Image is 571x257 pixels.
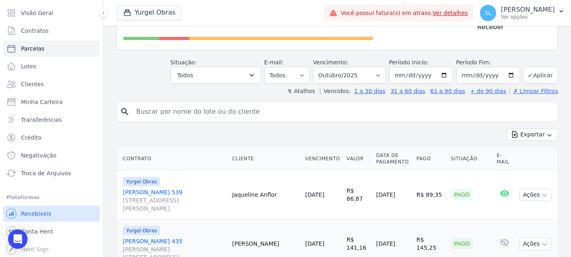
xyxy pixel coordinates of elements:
[123,188,226,212] a: [PERSON_NAME] 539[STREET_ADDRESS][PERSON_NAME]
[3,76,100,92] a: Clientes
[21,80,44,88] span: Clientes
[21,151,57,159] span: Negativação
[171,59,197,66] label: Situação:
[116,5,182,20] button: Yurgel Obras
[116,147,229,170] th: Contrato
[510,88,558,94] a: ✗ Limpar Filtros
[501,6,555,14] p: [PERSON_NAME]
[3,112,100,128] a: Transferências
[413,147,448,170] th: Pago
[6,193,97,202] div: Plataformas
[21,210,51,218] span: Recebíveis
[3,5,100,21] a: Visão Geral
[390,88,425,94] a: 31 a 60 dias
[21,62,36,70] span: Lotes
[3,40,100,57] a: Parcelas
[229,147,302,170] th: Cliente
[171,67,261,84] button: Todos
[123,177,160,187] span: Yurgel Obras
[229,170,302,219] td: Jaqueline Anflor
[389,59,429,66] label: Período Inicío:
[430,88,465,94] a: 61 a 90 dias
[485,10,492,16] span: SL
[302,147,343,170] th: Vencimento
[21,169,71,177] span: Troca de Arquivos
[474,2,571,24] button: SL [PERSON_NAME] Ver opções
[313,59,348,66] label: Vencimento:
[21,45,44,53] span: Parcelas
[123,226,160,236] span: Yurgel Obras
[177,70,193,80] span: Todos
[8,229,27,249] div: Open Intercom Messenger
[3,206,100,222] a: Recebíveis
[433,10,468,16] a: Ver detalhes
[507,128,558,141] button: Exportar
[341,9,468,17] span: Você possui fatura(s) em atraso.
[3,94,100,110] a: Minha Carteira
[373,170,413,219] td: [DATE]
[493,147,516,170] th: E-mail
[21,27,48,35] span: Contratos
[456,58,520,67] label: Período Fim:
[451,238,473,249] div: Pago
[501,14,555,20] p: Ver opções
[3,23,100,39] a: Contratos
[523,66,558,84] button: Aplicar
[287,88,315,94] label: ↯ Atalhos
[448,147,493,170] th: Situação
[131,104,554,120] input: Buscar por nome do lote ou do cliente
[320,88,351,94] label: Vencidos:
[470,88,506,94] a: + de 90 dias
[21,227,53,236] span: Conta Hent
[120,107,130,117] i: search
[354,88,386,94] a: 1 a 30 dias
[451,189,473,200] div: Pago
[3,223,100,240] a: Conta Hent
[373,147,413,170] th: Data de Pagamento
[413,170,448,219] td: R$ 89,35
[519,238,552,250] button: Ações
[3,130,100,146] a: Crédito
[123,196,226,212] span: [STREET_ADDRESS][PERSON_NAME]
[3,147,100,164] a: Negativação
[21,134,42,142] span: Crédito
[305,240,324,247] a: [DATE]
[519,189,552,201] button: Ações
[305,191,324,198] a: [DATE]
[3,165,100,181] a: Troca de Arquivos
[343,147,373,170] th: Valor
[21,116,62,124] span: Transferências
[21,9,53,17] span: Visão Geral
[343,170,373,219] td: R$ 86,87
[264,59,284,66] label: E-mail:
[21,98,63,106] span: Minha Carteira
[3,58,100,74] a: Lotes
